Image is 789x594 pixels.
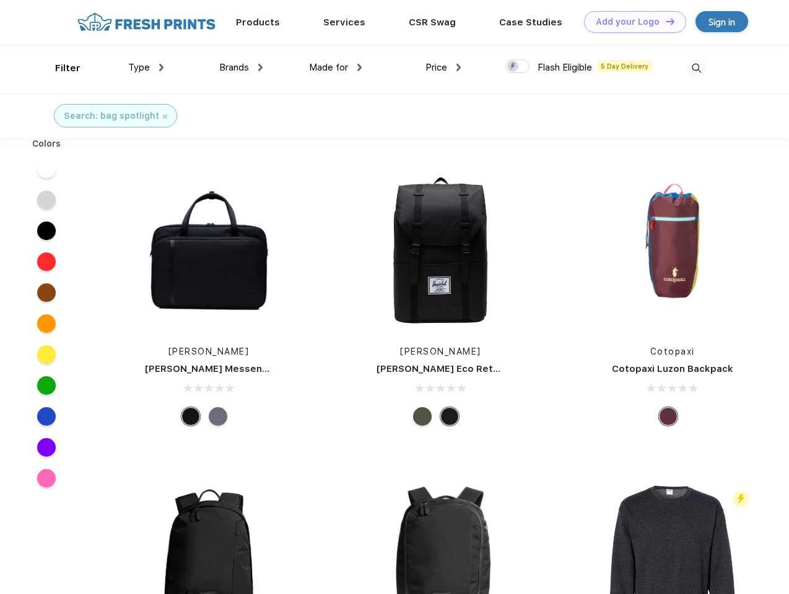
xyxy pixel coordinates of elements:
img: flash_active_toggle.svg [733,491,749,507]
img: func=resize&h=266 [126,168,291,333]
img: func=resize&h=266 [358,168,523,333]
span: 5 Day Delivery [597,61,652,72]
a: Products [236,17,280,28]
span: Brands [219,62,249,73]
div: Sign in [708,15,735,29]
a: Sign in [695,11,748,32]
img: desktop_search.svg [686,58,707,79]
a: Cotopaxi Luzon Backpack [612,363,733,374]
div: Add your Logo [596,17,660,27]
div: Black [440,407,459,426]
div: Black [181,407,200,426]
img: dropdown.png [357,64,362,71]
img: DT [666,18,674,25]
img: dropdown.png [258,64,263,71]
img: dropdown.png [456,64,461,71]
span: Made for [309,62,348,73]
a: [PERSON_NAME] Messenger [145,363,279,374]
div: Search: bag spotlight [64,110,159,123]
img: func=resize&h=266 [590,168,755,333]
a: [PERSON_NAME] Eco Retreat 15" Computer Backpack [377,363,630,374]
div: Colors [23,137,71,150]
div: Filter [55,61,81,75]
img: fo%20logo%202.webp [74,11,219,33]
a: [PERSON_NAME] [400,346,481,356]
span: Price [425,62,447,73]
a: [PERSON_NAME] [168,346,250,356]
div: Raven Crosshatch [209,407,227,426]
img: dropdown.png [159,64,163,71]
span: Flash Eligible [538,62,592,73]
div: Forest [413,407,432,426]
a: Cotopaxi [650,346,695,356]
div: Surprise [659,407,678,426]
span: Type [128,62,150,73]
img: filter_cancel.svg [163,114,167,119]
